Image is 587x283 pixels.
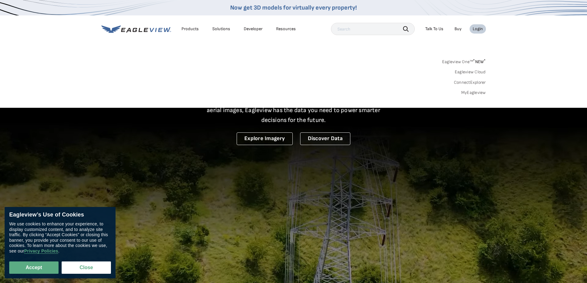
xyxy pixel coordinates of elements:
[62,261,111,274] button: Close
[473,26,483,32] div: Login
[425,26,443,32] div: Talk To Us
[300,132,350,145] a: Discover Data
[9,261,59,274] button: Accept
[276,26,296,32] div: Resources
[230,4,357,11] a: Now get 3D models for virtually every property!
[455,69,486,75] a: Eagleview Cloud
[244,26,263,32] a: Developer
[442,57,486,64] a: Eagleview One™*NEW*
[9,212,111,218] div: Eagleview’s Use of Cookies
[454,80,486,85] a: ConnectExplorer
[331,23,415,35] input: Search
[24,249,58,254] a: Privacy Policies
[461,90,486,95] a: MyEagleview
[473,59,486,64] span: NEW
[181,26,199,32] div: Products
[455,26,462,32] a: Buy
[212,26,230,32] div: Solutions
[237,132,293,145] a: Explore Imagery
[199,95,388,125] p: A new era starts here. Built on more than 3.5 billion high-resolution aerial images, Eagleview ha...
[9,221,111,254] div: We use cookies to enhance your experience, to display customized content, and to analyze site tra...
